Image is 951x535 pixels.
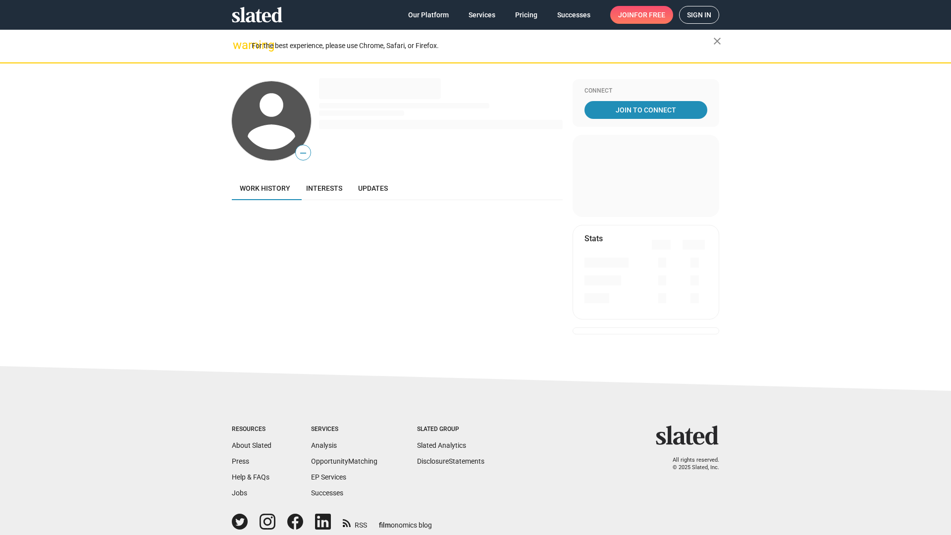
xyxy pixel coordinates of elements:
a: Slated Analytics [417,441,466,449]
mat-icon: warning [233,39,245,51]
a: Pricing [507,6,545,24]
a: Successes [311,489,343,497]
span: for free [634,6,665,24]
a: Analysis [311,441,337,449]
a: Our Platform [400,6,457,24]
span: Updates [358,184,388,192]
span: Interests [306,184,342,192]
p: All rights reserved. © 2025 Slated, Inc. [662,457,719,471]
mat-card-title: Stats [584,233,603,244]
a: Sign in [679,6,719,24]
a: Help & FAQs [232,473,269,481]
div: Resources [232,426,271,433]
span: Successes [557,6,590,24]
a: DisclosureStatements [417,457,484,465]
a: Jobs [232,489,247,497]
a: EP Services [311,473,346,481]
a: Joinfor free [610,6,673,24]
div: For the best experience, please use Chrome, Safari, or Firefox. [252,39,713,53]
a: Interests [298,176,350,200]
span: Work history [240,184,290,192]
a: Services [461,6,503,24]
span: Sign in [687,6,711,23]
span: Join To Connect [586,101,705,119]
span: film [379,521,391,529]
div: Slated Group [417,426,484,433]
a: Work history [232,176,298,200]
a: Join To Connect [584,101,707,119]
span: Pricing [515,6,537,24]
a: About Slated [232,441,271,449]
mat-icon: close [711,35,723,47]
span: — [296,147,311,160]
span: Join [618,6,665,24]
div: Services [311,426,377,433]
span: Our Platform [408,6,449,24]
a: OpportunityMatching [311,457,377,465]
a: filmonomics blog [379,513,432,530]
a: RSS [343,515,367,530]
a: Press [232,457,249,465]
a: Updates [350,176,396,200]
div: Connect [584,87,707,95]
a: Successes [549,6,598,24]
span: Services [469,6,495,24]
